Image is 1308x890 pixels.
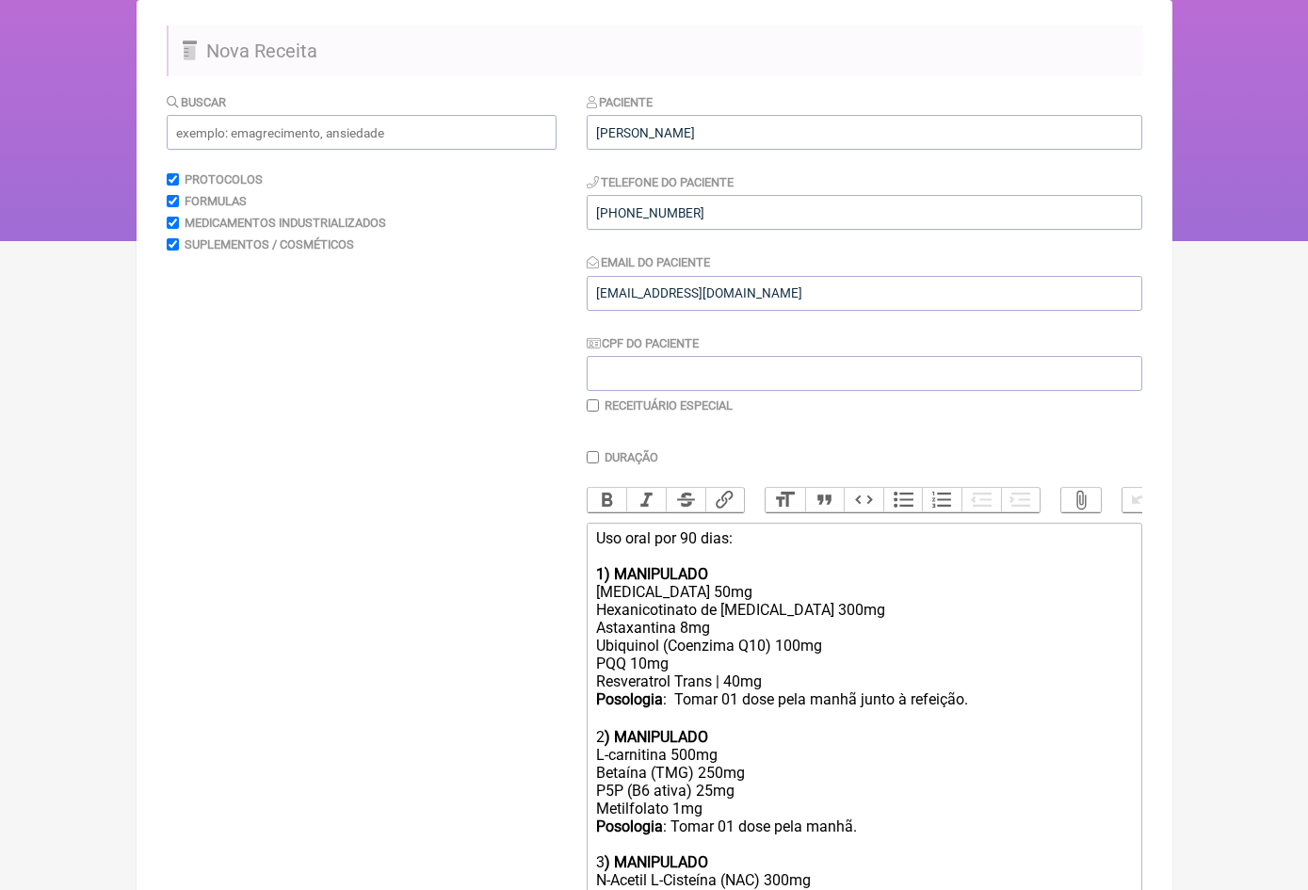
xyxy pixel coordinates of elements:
label: Email do Paciente [587,255,711,269]
button: Heading [766,488,805,512]
button: Strikethrough [666,488,705,512]
label: Telefone do Paciente [587,175,735,189]
strong: 1) MANIPULADO [596,565,708,583]
div: Uso oral por 90 dias: [596,529,1131,565]
label: Buscar [167,95,227,109]
button: Attach Files [1061,488,1101,512]
button: Link [705,488,745,512]
label: Suplementos / Cosméticos [185,237,354,251]
label: Medicamentos Industrializados [185,216,386,230]
button: Quote [805,488,845,512]
button: Italic [626,488,666,512]
strong: Posologia [596,817,663,835]
strong: ) MANIPULADO [605,853,708,871]
h2: Nova Receita [167,25,1142,76]
button: Code [844,488,883,512]
button: Bullets [883,488,923,512]
button: Increase Level [1001,488,1041,512]
button: Numbers [922,488,961,512]
button: Bold [588,488,627,512]
label: CPF do Paciente [587,336,700,350]
label: Formulas [185,194,247,208]
input: exemplo: emagrecimento, ansiedade [167,115,557,150]
strong: ) MANIPULADO [605,728,708,746]
div: [MEDICAL_DATA] 50mg Hexanicotinato de [MEDICAL_DATA] 300mg Astaxantina 8mg Ubiquinol (Coenzima Q1... [596,565,1131,690]
strong: Posologia [596,690,663,708]
label: Duração [605,450,658,464]
label: Paciente [587,95,654,109]
button: Decrease Level [961,488,1001,512]
label: Receituário Especial [605,398,733,413]
label: Protocolos [185,172,263,186]
button: Undo [1122,488,1162,512]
